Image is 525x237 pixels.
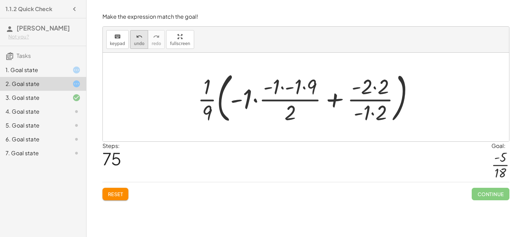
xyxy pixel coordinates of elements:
h4: 1.1.2 Quick Check [6,5,52,13]
span: Reset [108,191,123,197]
span: undo [134,41,144,46]
i: keyboard [114,33,121,41]
span: 75 [102,148,121,169]
i: Task started. [72,80,81,88]
i: Task not started. [72,135,81,143]
span: keypad [110,41,125,46]
p: Make the expression match the goal! [102,13,509,21]
span: fullscreen [170,41,190,46]
i: undo [136,33,143,41]
button: keyboardkeypad [106,30,129,49]
i: redo [153,33,160,41]
div: 1. Goal state [6,66,61,74]
span: Tasks [17,52,31,59]
i: Task finished and correct. [72,94,81,102]
button: redoredo [148,30,165,49]
span: [PERSON_NAME] [17,24,70,32]
label: Steps: [102,142,120,149]
i: Task not started. [72,107,81,116]
div: 2. Goal state [6,80,61,88]
div: 5. Goal state [6,121,61,130]
div: Not you? [8,33,81,40]
span: redo [152,41,161,46]
div: 6. Goal state [6,135,61,143]
div: 7. Goal state [6,149,61,157]
button: fullscreen [166,30,194,49]
i: Task started. [72,66,81,74]
button: Reset [102,188,129,200]
div: 4. Goal state [6,107,61,116]
i: Task not started. [72,149,81,157]
button: undoundo [130,30,148,49]
div: Goal: [491,142,509,150]
div: 3. Goal state [6,94,61,102]
i: Task not started. [72,121,81,130]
